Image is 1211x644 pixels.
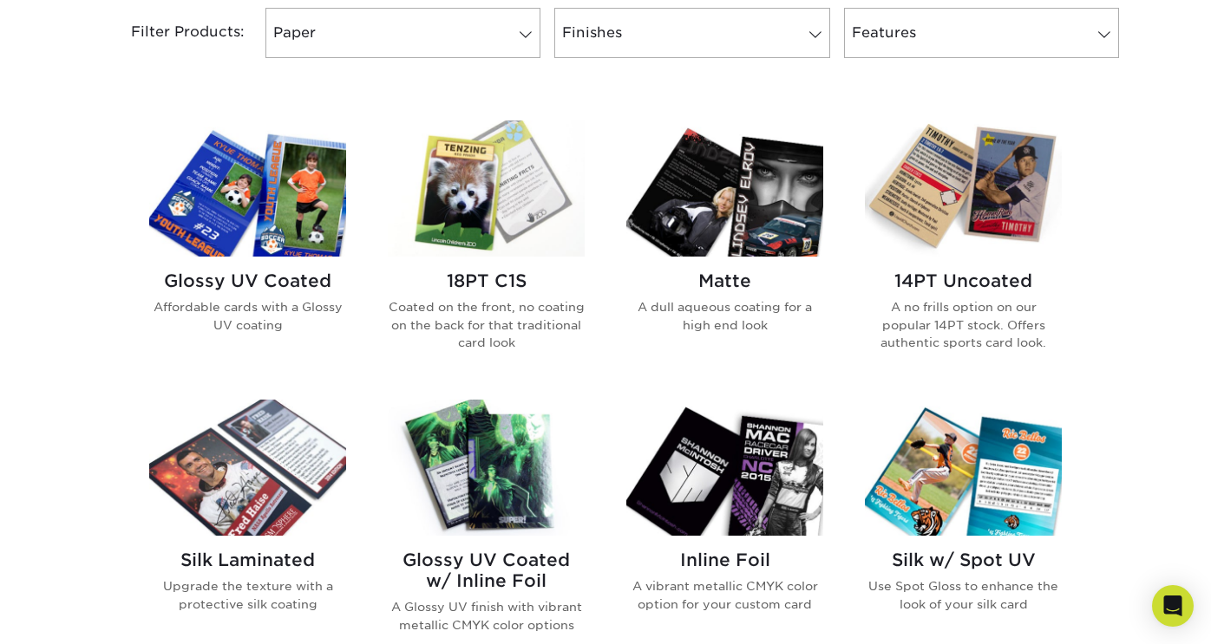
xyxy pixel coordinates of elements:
h2: Inline Foil [626,550,823,570]
p: A vibrant metallic CMYK color option for your custom card [626,577,823,613]
a: 18PT C1S Trading Cards 18PT C1S Coated on the front, no coating on the back for that traditional ... [388,120,585,379]
p: Upgrade the texture with a protective silk coating [149,577,346,613]
a: 14PT Uncoated Trading Cards 14PT Uncoated A no frills option on our popular 14PT stock. Offers au... [865,120,1062,379]
h2: Silk w/ Spot UV [865,550,1062,570]
h2: 14PT Uncoated [865,270,1062,291]
p: A Glossy UV finish with vibrant metallic CMYK color options [388,598,585,634]
p: Affordable cards with a Glossy UV coating [149,298,346,334]
img: 18PT C1S Trading Cards [388,120,585,257]
h2: 18PT C1S [388,270,585,291]
img: Inline Foil Trading Cards [626,400,823,536]
p: Coated on the front, no coating on the back for that traditional card look [388,298,585,351]
p: A dull aqueous coating for a high end look [626,298,823,334]
img: Glossy UV Coated w/ Inline Foil Trading Cards [388,400,585,536]
a: Matte Trading Cards Matte A dull aqueous coating for a high end look [626,120,823,379]
img: Silk Laminated Trading Cards [149,400,346,536]
h2: Silk Laminated [149,550,346,570]
img: 14PT Uncoated Trading Cards [865,120,1062,257]
div: Open Intercom Messenger [1152,585,1194,627]
a: Paper [265,8,540,58]
img: Silk w/ Spot UV Trading Cards [865,400,1062,536]
p: Use Spot Gloss to enhance the look of your silk card [865,577,1062,613]
img: Matte Trading Cards [626,120,823,257]
h2: Glossy UV Coated [149,270,346,291]
a: Features [844,8,1119,58]
img: Glossy UV Coated Trading Cards [149,120,346,257]
h2: Glossy UV Coated w/ Inline Foil [388,550,585,591]
div: Filter Products: [85,8,259,58]
a: Glossy UV Coated Trading Cards Glossy UV Coated Affordable cards with a Glossy UV coating [149,120,346,379]
h2: Matte [626,270,823,291]
a: Finishes [554,8,829,58]
p: A no frills option on our popular 14PT stock. Offers authentic sports card look. [865,298,1062,351]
